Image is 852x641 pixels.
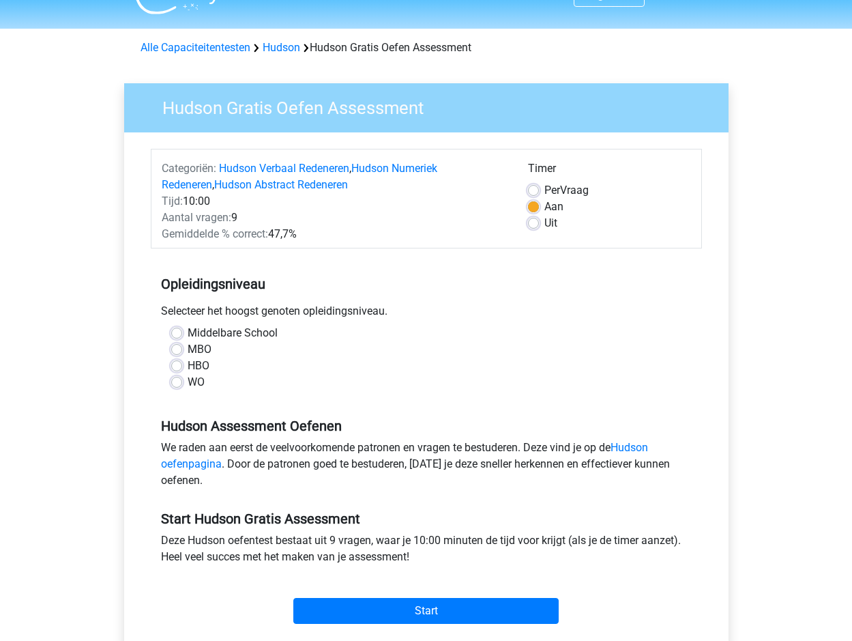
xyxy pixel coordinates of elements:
div: We raden aan eerst de veelvoorkomende patronen en vragen te bestuderen. Deze vind je op de . Door... [151,440,702,494]
input: Start [293,598,559,624]
a: Hudson Numeriek Redeneren [162,162,437,191]
h5: Start Hudson Gratis Assessment [161,511,692,527]
div: , , [151,160,518,193]
h5: Opleidingsniveau [161,270,692,298]
span: Per [544,184,560,197]
span: Categoriën: [162,162,216,175]
a: Hudson [263,41,300,54]
label: MBO [188,341,211,358]
label: Uit [544,215,557,231]
a: Hudson Abstract Redeneren [214,178,348,191]
label: HBO [188,358,209,374]
label: Aan [544,199,563,215]
div: 47,7% [151,226,518,242]
div: Hudson Gratis Oefen Assessment [135,40,718,56]
label: WO [188,374,205,390]
label: Vraag [544,182,589,199]
div: 9 [151,210,518,226]
h3: Hudson Gratis Oefen Assessment [146,92,718,119]
a: Alle Capaciteitentesten [141,41,250,54]
span: Aantal vragen: [162,211,231,224]
div: 10:00 [151,193,518,210]
span: Tijd: [162,195,183,208]
label: Middelbare School [188,325,278,341]
div: Selecteer het hoogst genoten opleidingsniveau. [151,303,702,325]
a: Hudson Verbaal Redeneren [219,162,349,175]
span: Gemiddelde % correct: [162,227,268,240]
div: Deze Hudson oefentest bestaat uit 9 vragen, waar je 10:00 minuten de tijd voor krijgt (als je de ... [151,532,702,571]
div: Timer [528,160,691,182]
h5: Hudson Assessment Oefenen [161,418,692,434]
